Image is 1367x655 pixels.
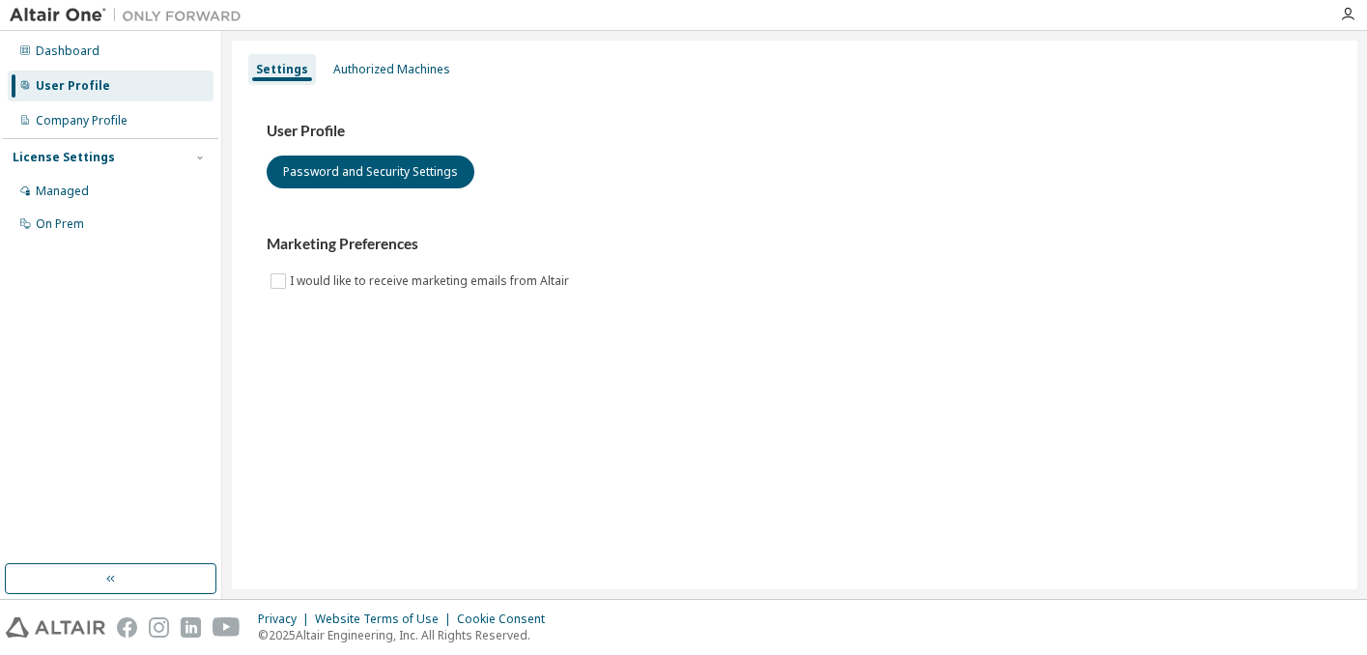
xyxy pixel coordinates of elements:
div: License Settings [13,150,115,165]
label: I would like to receive marketing emails from Altair [290,270,573,293]
img: youtube.svg [213,617,241,638]
img: instagram.svg [149,617,169,638]
img: Altair One [10,6,251,25]
div: Cookie Consent [457,612,556,627]
div: Authorized Machines [333,62,450,77]
div: Company Profile [36,113,128,128]
button: Password and Security Settings [267,156,474,188]
div: Website Terms of Use [315,612,457,627]
div: On Prem [36,216,84,232]
div: User Profile [36,78,110,94]
div: Settings [256,62,308,77]
p: © 2025 Altair Engineering, Inc. All Rights Reserved. [258,627,556,643]
div: Dashboard [36,43,100,59]
div: Privacy [258,612,315,627]
img: linkedin.svg [181,617,201,638]
img: facebook.svg [117,617,137,638]
div: Managed [36,184,89,199]
h3: User Profile [267,122,1323,141]
img: altair_logo.svg [6,617,105,638]
h3: Marketing Preferences [267,235,1323,254]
